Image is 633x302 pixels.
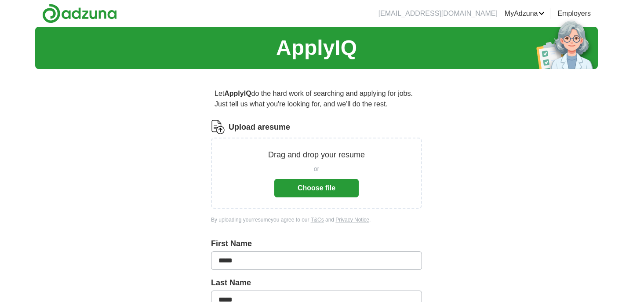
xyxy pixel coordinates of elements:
[211,277,422,289] label: Last Name
[311,217,324,223] a: T&Cs
[229,121,290,133] label: Upload a resume
[274,179,359,197] button: Choose file
[276,32,357,64] h1: ApplyIQ
[268,149,365,161] p: Drag and drop your resume
[211,85,422,113] p: Let do the hard work of searching and applying for jobs. Just tell us what you're looking for, an...
[42,4,117,23] img: Adzuna logo
[335,217,369,223] a: Privacy Notice
[211,238,422,250] label: First Name
[557,8,591,19] a: Employers
[211,120,225,134] img: CV Icon
[314,164,319,174] span: or
[378,8,498,19] li: [EMAIL_ADDRESS][DOMAIN_NAME]
[224,90,251,97] strong: ApplyIQ
[211,216,422,224] div: By uploading your resume you agree to our and .
[505,8,545,19] a: MyAdzuna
